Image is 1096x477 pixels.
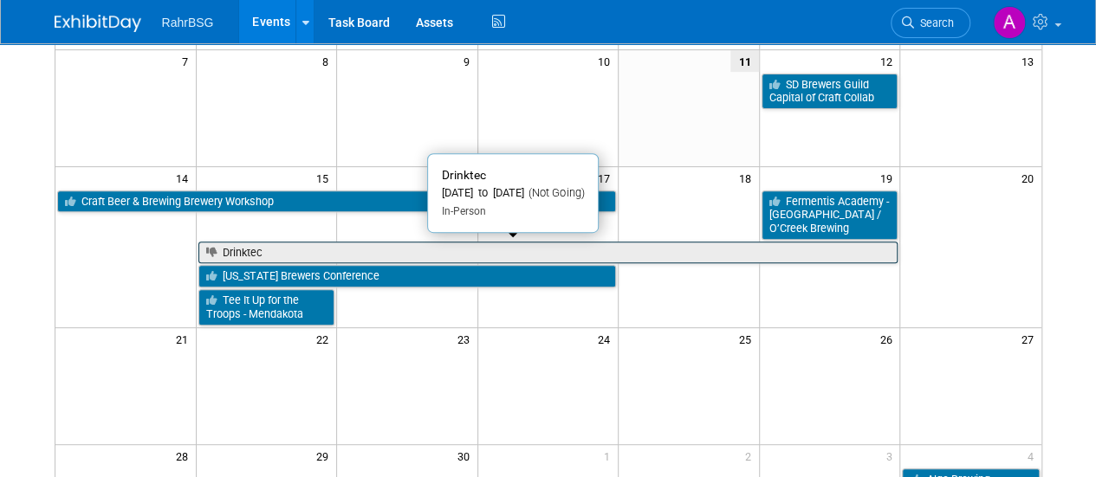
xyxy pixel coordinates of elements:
[456,445,477,467] span: 30
[198,265,617,287] a: [US_STATE] Brewers Conference
[174,328,196,350] span: 21
[884,445,899,467] span: 3
[174,167,196,189] span: 14
[737,167,759,189] span: 18
[315,445,336,467] span: 29
[891,8,970,38] a: Search
[743,445,759,467] span: 2
[442,186,584,201] div: [DATE] to [DATE]
[1026,445,1041,467] span: 4
[55,15,141,32] img: ExhibitDay
[914,16,954,29] span: Search
[737,328,759,350] span: 25
[878,167,899,189] span: 19
[1020,50,1041,72] span: 13
[162,16,214,29] span: RahrBSG
[315,167,336,189] span: 15
[442,168,486,182] span: Drinktec
[442,205,486,217] span: In-Person
[596,167,618,189] span: 17
[1020,328,1041,350] span: 27
[198,289,335,325] a: Tee It Up for the Troops - Mendakota
[596,328,618,350] span: 24
[462,50,477,72] span: 9
[993,6,1026,39] img: Ashley Grotewold
[315,328,336,350] span: 22
[174,445,196,467] span: 28
[57,190,617,213] a: Craft Beer & Brewing Brewery Workshop
[456,328,477,350] span: 23
[1020,167,1041,189] span: 20
[730,50,759,72] span: 11
[878,328,899,350] span: 26
[596,50,618,72] span: 10
[524,186,584,199] span: (Not Going)
[198,242,898,264] a: Drinktec
[180,50,196,72] span: 7
[762,74,898,109] a: SD Brewers Guild Capital of Craft Collab
[762,190,898,240] a: Fermentis Academy - [GEOGRAPHIC_DATA] / O’Creek Brewing
[878,50,899,72] span: 12
[321,50,336,72] span: 8
[602,445,618,467] span: 1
